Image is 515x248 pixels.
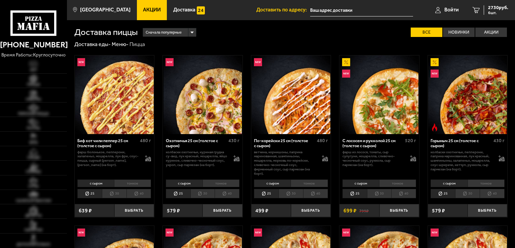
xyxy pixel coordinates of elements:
[190,189,215,198] li: 30
[112,41,128,47] a: Меню-
[468,204,507,217] button: Выбрать
[291,204,331,217] button: Выбрать
[488,11,508,15] span: 6 шт.
[77,58,85,66] img: Новинка
[166,189,190,198] li: 25
[475,28,507,37] label: Акции
[340,55,419,134] img: С лососем и рукколой 25 см (толстое с сыром)
[342,150,405,167] p: фарш из лосося, томаты, сыр сулугуни, моцарелла, сливочно-чесночный соус, руккола, сыр пармезан (...
[493,138,505,143] span: 430 г
[166,150,228,167] p: колбаски охотничьи, куриная грудка су-вид, лук красный, моцарелла, яйцо куриное, сливочно-чесночн...
[443,28,475,37] label: Новинки
[428,55,508,134] a: АкционныйНовинкаОстрое блюдоГорыныч 25 см (толстое с сыром)
[215,189,240,198] li: 40
[254,58,262,66] img: Новинка
[77,189,102,198] li: 25
[255,208,268,213] span: 499 ₽
[342,229,350,237] img: Новинка
[428,55,507,134] img: Горыныч 25 см (толстое с сыром)
[102,189,126,198] li: 30
[77,150,140,167] p: фарш болоньезе, пепперони, халапеньо, моцарелла, лук фри, соус-пицца, сырный [PERSON_NAME], [PERS...
[405,138,416,143] span: 520 г
[146,28,182,38] span: Сначала популярные
[431,150,493,172] p: колбаски Охотничьи, пепперони, паприка маринованная, лук красный, шампиньоны, халапеньо, моцарелл...
[254,179,291,187] li: с сыром
[77,179,114,187] li: с сыром
[167,208,180,213] span: 579 ₽
[254,150,316,176] p: ветчина, корнишоны, паприка маринованная, шампиньоны, моцарелла, морковь по-корейски, сливочно-че...
[342,189,367,198] li: 25
[455,189,480,198] li: 30
[488,5,508,10] span: 2730 руб.
[143,7,161,12] span: Акции
[279,189,303,198] li: 30
[431,179,467,187] li: с сыром
[166,179,203,187] li: с сыром
[310,4,413,16] input: Ваш адрес доставки
[165,58,174,66] img: Новинка
[291,179,328,187] li: тонкое
[254,229,262,237] img: Новинка
[391,189,416,198] li: 40
[75,55,154,134] img: Биф хот чили пеппер 25 см (толстое с сыром)
[431,229,439,237] img: Новинка
[77,229,85,237] img: Новинка
[444,7,459,12] span: Войти
[79,208,92,213] span: 639 ₽
[411,28,442,37] label: Все
[468,179,505,187] li: тонкое
[163,55,243,134] a: НовинкаОхотничья 25 см (толстое с сыром)
[251,55,331,134] a: НовинкаПо-корейски 25 см (толстое с сыром)
[359,208,369,213] s: 799 ₽
[74,41,111,47] a: Доставка еды-
[379,204,419,217] button: Выбрать
[431,189,455,198] li: 25
[254,138,315,149] div: По-корейски 25 см (толстое с сыром)
[431,123,439,131] img: Острое блюдо
[252,55,330,134] img: По-корейски 25 см (толстое с сыром)
[166,138,227,149] div: Охотничья 25 см (толстое с сыром)
[75,55,154,134] a: НовинкаБиф хот чили пеппер 25 см (толстое с сыром)
[480,189,505,198] li: 40
[228,138,240,143] span: 430 г
[367,189,392,198] li: 30
[165,229,174,237] img: Новинка
[203,204,242,217] button: Выбрать
[343,208,357,213] span: 699 ₽
[431,70,439,78] img: Новинка
[77,138,138,149] div: Биф хот чили пеппер 25 см (толстое с сыром)
[254,189,279,198] li: 25
[203,179,240,187] li: тонкое
[339,55,419,134] a: АкционныйНовинкаС лососем и рукколой 25 см (толстое с сыром)
[379,179,416,187] li: тонкое
[342,138,403,149] div: С лососем и рукколой 25 см (толстое с сыром)
[303,189,328,198] li: 40
[342,179,379,187] li: с сыром
[74,28,138,37] h1: Доставка пиццы
[173,7,195,12] span: Доставка
[256,7,310,12] span: Доставить по адресу:
[114,179,151,187] li: тонкое
[126,189,151,198] li: 40
[317,138,328,143] span: 480 г
[342,70,350,78] img: Новинка
[130,41,145,48] div: Пицца
[80,7,131,12] span: [GEOGRAPHIC_DATA]
[342,58,350,66] img: Акционный
[432,208,445,213] span: 579 ₽
[163,55,242,134] img: Охотничья 25 см (толстое с сыром)
[140,138,151,143] span: 480 г
[114,204,154,217] button: Выбрать
[197,6,205,14] img: 15daf4d41897b9f0e9f617042186c801.svg
[431,58,439,66] img: Акционный
[431,138,491,149] div: Горыныч 25 см (толстое с сыром)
